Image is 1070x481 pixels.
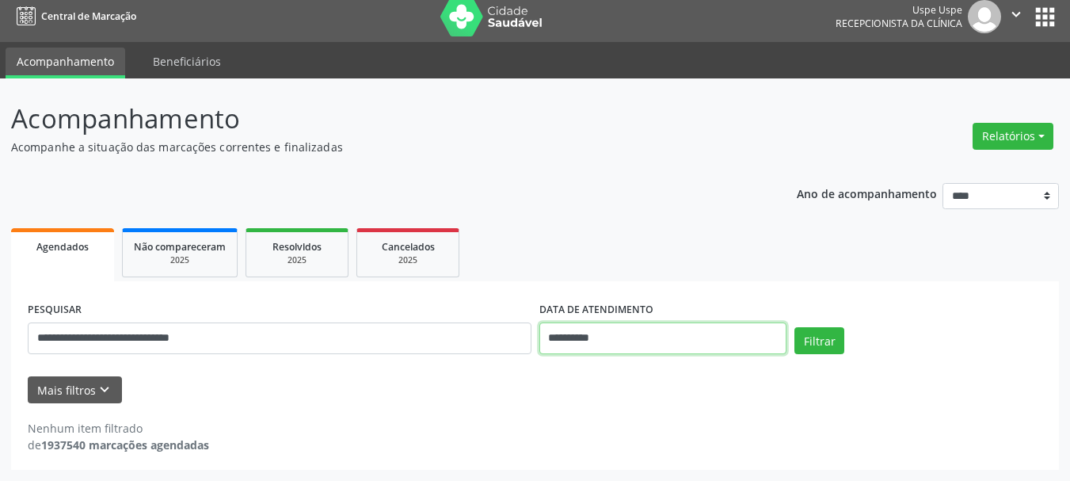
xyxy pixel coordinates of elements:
span: Central de Marcação [41,10,136,23]
a: Central de Marcação [11,3,136,29]
span: Agendados [36,240,89,254]
div: 2025 [368,254,447,266]
label: PESQUISAR [28,298,82,323]
label: DATA DE ATENDIMENTO [539,298,653,323]
span: Recepcionista da clínica [836,17,962,30]
span: Cancelados [382,240,435,254]
span: Resolvidos [272,240,322,254]
p: Acompanhe a situação das marcações correntes e finalizadas [11,139,744,155]
i:  [1007,6,1025,23]
p: Ano de acompanhamento [797,183,937,203]
div: de [28,437,209,453]
div: Uspe Uspe [836,3,962,17]
button: Relatórios [973,123,1053,150]
button: Mais filtroskeyboard_arrow_down [28,376,122,404]
strong: 1937540 marcações agendadas [41,437,209,452]
p: Acompanhamento [11,99,744,139]
div: 2025 [257,254,337,266]
div: 2025 [134,254,226,266]
span: Não compareceram [134,240,226,254]
i: keyboard_arrow_down [96,381,113,399]
a: Beneficiários [142,48,232,75]
button: Filtrar [794,327,844,354]
div: Nenhum item filtrado [28,420,209,437]
a: Acompanhamento [6,48,125,78]
button: apps [1031,3,1059,31]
